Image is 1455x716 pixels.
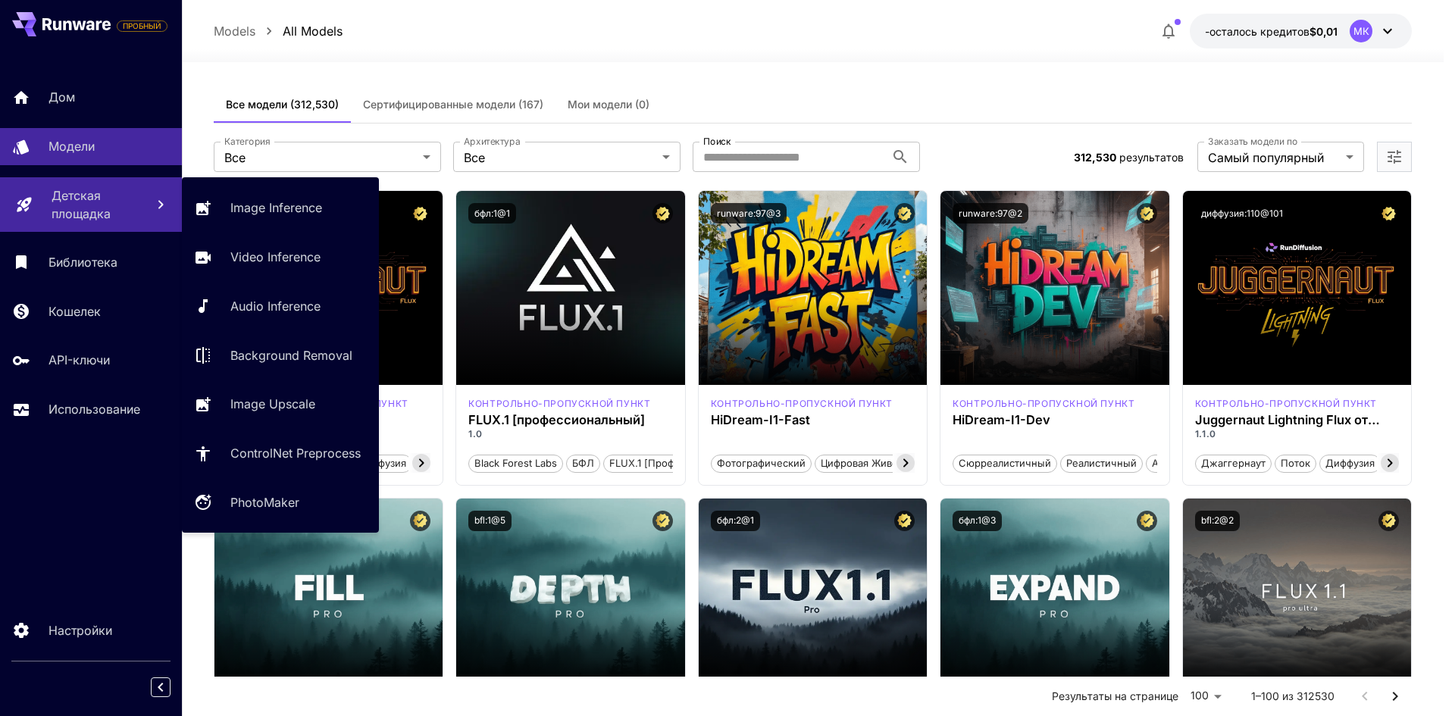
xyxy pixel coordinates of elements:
font: Все модели (312,530) [226,98,339,111]
font: диффузия:110@101 [1201,208,1283,219]
font: Архитектура [464,136,520,147]
font: Все [224,150,246,165]
button: Сертифицированная модель — проверена на наилучшую производительность и включает коммерческую лице... [894,511,915,531]
font: Библиотека [48,255,117,270]
font: Black Forest Labs [474,457,557,469]
font: контрольно-пропускной пункт [953,398,1134,409]
button: Перейти на следующую страницу [1380,681,1410,711]
button: Сертифицированная модель — проверена на наилучшую производительность и включает коммерческую лице... [894,203,915,224]
div: ПОТОК.1 Д [1195,397,1377,411]
div: Свернуть боковую панель [162,674,182,701]
font: Заказать модели по [1208,136,1298,147]
font: Все [464,150,485,165]
font: $0,01 [1309,25,1338,38]
div: FLUX.1 [профессиональный] [468,413,673,427]
font: Сюрреалистичный [959,457,1051,469]
font: Модели [48,139,95,154]
font: runware:97@2 [959,208,1022,219]
font: Фотографический [717,457,806,469]
font: Настройки [48,623,112,638]
font: FLUX.1 [профессиональный] [468,412,645,427]
font: МК [1353,25,1369,37]
font: 1.0 [468,428,483,439]
a: PhotoMaker [182,484,379,521]
font: бфл:2@1 [717,514,754,526]
font: Категория [224,136,271,147]
font: Аниме [1152,457,1184,469]
font: HiDream-I1-Fast [711,412,810,427]
font: 100 [1191,689,1209,702]
div: HiDream Fast [711,397,893,411]
font: API-ключи [48,352,110,367]
font: диффузия [1325,457,1375,469]
font: Кошелек [48,304,101,319]
p: PhotoMaker [230,493,299,511]
button: Сертифицированная модель — проверена на наилучшую производительность и включает коммерческую лице... [1137,511,1157,531]
a: Video Inference [182,239,379,276]
button: Сертифицированная модель — проверена на наилучшую производительность и включает коммерческую лице... [410,511,430,531]
font: Дом [48,89,75,105]
font: джаггернаут [1201,457,1266,469]
font: контрольно-пропускной пункт [711,398,893,409]
font: 312,530 [1074,151,1116,164]
p: Audio Inference [230,297,321,315]
a: Image Upscale [182,386,379,423]
font: Сертифицированные модели (167) [363,98,543,111]
font: диффузия [357,457,406,469]
font: Цифровая живопись [821,457,921,469]
span: Добавьте свою платежную карту, чтобы включить все функции платформы. [117,17,167,35]
font: контрольно-пропускной пункт [1195,398,1377,409]
button: Сертифицированная модель — проверена на наилучшую производительность и включает коммерческую лице... [1378,203,1399,224]
font: Детская площадка [52,188,111,221]
a: Audio Inference [182,288,379,325]
a: Image Inference [182,189,379,227]
div: HiDream-I1-Dev [953,413,1157,427]
font: Мои модели (0) [568,98,649,111]
p: Background Removal [230,346,352,364]
p: All Models [283,22,343,40]
p: Image Upscale [230,395,315,413]
font: ПРОБНЫЙ [123,21,161,30]
font: Самый популярный [1208,150,1324,165]
font: Использование [48,402,140,417]
p: Models [214,22,255,40]
button: Сертифицированная модель — проверена на наилучшую производительность и включает коммерческую лице... [1137,203,1157,224]
font: бфл:1@1 [474,208,510,219]
font: поток [1281,457,1310,469]
button: Сертифицированная модель — проверена на наилучшую производительность и включает коммерческую лице... [652,511,673,531]
font: FLUX.1 [профессиональный] [609,457,749,469]
font: Реалистичный [1066,457,1137,469]
font: 1–100 из 312530 [1251,689,1335,702]
div: Juggernaut Lightning Flux от RunDiffusion [1195,413,1400,427]
font: bfl:2@2 [1201,514,1234,526]
button: Сертифицированная модель — проверена на наилучшую производительность и включает коммерческую лице... [652,203,673,224]
div: HiDream-I1-Fast [711,413,915,427]
p: Video Inference [230,248,321,266]
p: Image Inference [230,199,322,217]
font: результатов [1119,151,1184,164]
button: Сертифицированная модель — проверена на наилучшую производительность и включает коммерческую лице... [410,203,430,224]
button: Открыть больше фильтров [1385,148,1403,167]
a: ControlNet Preprocess [182,435,379,472]
nav: хлебные крошки [214,22,343,40]
button: -0,00816$ [1190,14,1412,48]
font: HiDream-I1-Dev [953,412,1050,427]
p: ControlNet Preprocess [230,444,361,462]
font: bfl:1@5 [474,514,505,526]
font: runware:97@3 [717,208,781,219]
font: Поиск [703,136,731,147]
font: 1.1.0 [1195,428,1216,439]
font: Результаты на странице [1052,689,1178,702]
font: Juggernaut Lightning Flux от RunDiffusion [1195,412,1380,442]
font: БФЛ [572,457,594,469]
font: бфл:1@3 [959,514,996,526]
button: Сертифицированная модель — проверена на наилучшую производительность и включает коммерческую лице... [1378,511,1399,531]
div: -0,00816$ [1205,23,1338,39]
font: контрольно-пропускной пункт [468,398,650,409]
font: -осталось кредитов [1205,25,1309,38]
div: HiDream Dev [953,397,1134,411]
div: флюкспро [468,397,650,411]
a: Background Removal [182,336,379,374]
button: Свернуть боковую панель [151,677,171,697]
